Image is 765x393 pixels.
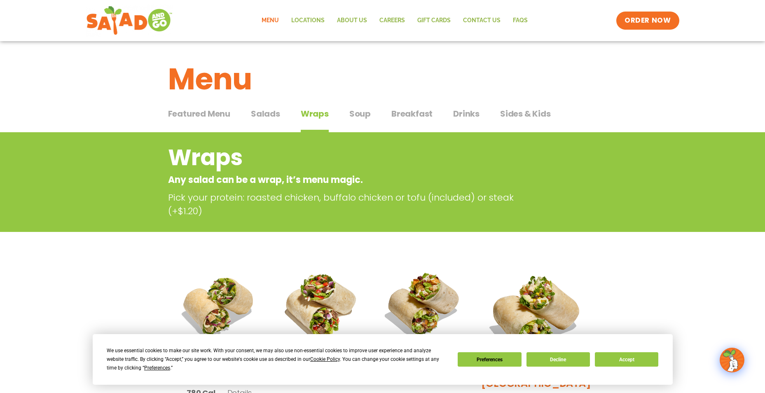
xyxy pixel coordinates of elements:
span: Salads [251,108,280,120]
button: Accept [595,352,658,367]
img: Product photo for Tuscan Summer Wrap [174,260,264,350]
a: Careers [373,11,411,30]
button: Preferences [458,352,521,367]
p: Any salad can be a wrap, it’s menu magic. [168,173,531,187]
div: We use essential cookies to make our site work. With your consent, we may also use non-essential ... [107,346,448,372]
button: Decline [526,352,590,367]
a: About Us [331,11,373,30]
a: Contact Us [457,11,507,30]
nav: Menu [255,11,534,30]
img: wpChatIcon [721,349,744,372]
a: GIFT CARDS [411,11,457,30]
a: FAQs [507,11,534,30]
span: Preferences [144,365,170,371]
div: Cookie Consent Prompt [93,334,673,385]
span: Cookie Policy [310,356,340,362]
img: Product photo for Roasted Autumn Wrap [379,260,468,350]
img: Product photo for BBQ Ranch Wrap [481,260,591,370]
span: Soup [349,108,371,120]
span: Sides & Kids [500,108,551,120]
span: Breakfast [391,108,433,120]
a: Locations [285,11,331,30]
img: Product photo for Fajita Wrap [276,260,366,350]
span: Wraps [301,108,329,120]
h1: Menu [168,57,597,101]
img: new-SAG-logo-768×292 [86,4,173,37]
h2: Wraps [168,141,531,174]
span: Featured Menu [168,108,230,120]
div: Tabbed content [168,105,597,133]
span: Drinks [453,108,480,120]
a: Menu [255,11,285,30]
span: ORDER NOW [625,16,671,26]
p: Pick your protein: roasted chicken, buffalo chicken or tofu (included) or steak (+$1.20) [168,191,535,218]
a: ORDER NOW [616,12,679,30]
